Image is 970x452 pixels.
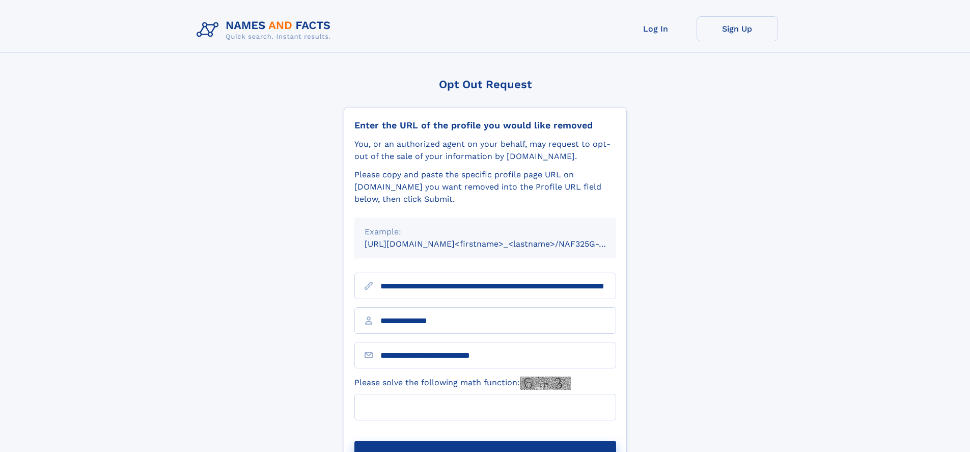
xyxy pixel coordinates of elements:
div: Enter the URL of the profile you would like removed [354,120,616,131]
div: Opt Out Request [344,78,627,91]
a: Log In [615,16,697,41]
div: Example: [365,226,606,238]
img: Logo Names and Facts [192,16,339,44]
div: Please copy and paste the specific profile page URL on [DOMAIN_NAME] you want removed into the Pr... [354,169,616,205]
label: Please solve the following math function: [354,377,571,390]
a: Sign Up [697,16,778,41]
div: You, or an authorized agent on your behalf, may request to opt-out of the sale of your informatio... [354,138,616,163]
small: [URL][DOMAIN_NAME]<firstname>_<lastname>/NAF325G-xxxxxxxx [365,239,635,249]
